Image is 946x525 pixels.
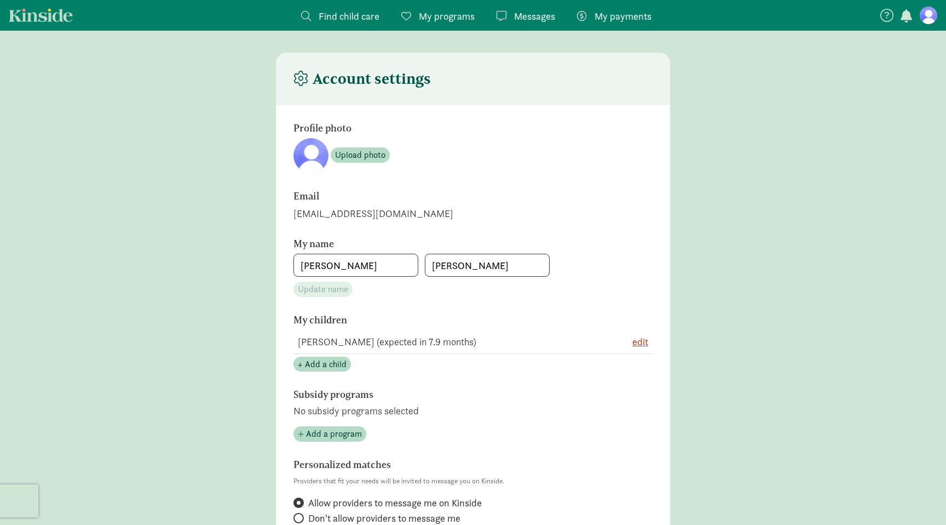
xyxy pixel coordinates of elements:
h6: My name [293,238,595,249]
span: Allow providers to message me on Kinside [308,497,482,510]
button: + Add a child [293,357,351,372]
span: My payments [595,9,651,24]
button: Update name [293,282,353,297]
span: Upload photo [335,149,385,162]
p: Providers that fit your needs will be invited to message you on Kinside. [293,475,653,488]
h6: Profile photo [293,123,595,134]
span: + Add a child [298,358,347,371]
span: Find child care [319,9,379,24]
span: My programs [419,9,475,24]
h6: Subsidy programs [293,389,595,400]
h6: Personalized matches [293,459,595,470]
h6: Email [293,191,595,202]
div: [EMAIL_ADDRESS][DOMAIN_NAME] [293,206,653,221]
span: Don't allow providers to message me [308,512,460,525]
h6: My children [293,315,595,326]
button: Add a program [293,426,366,442]
p: No subsidy programs selected [293,404,653,418]
span: Update name [298,283,348,296]
a: Kinside [9,8,73,22]
button: edit [632,334,648,349]
h4: Account settings [293,70,431,88]
button: Upload photo [331,147,390,163]
td: [PERSON_NAME] (expected in 7.9 months) [293,330,598,354]
span: Messages [514,9,555,24]
span: Add a program [306,427,362,441]
input: First name [294,254,418,276]
input: Last name [425,254,549,276]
